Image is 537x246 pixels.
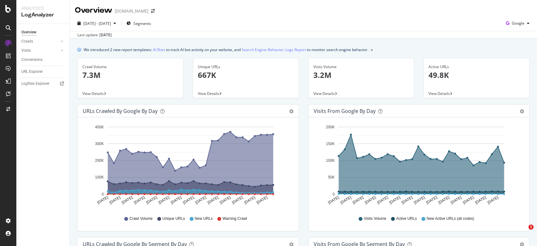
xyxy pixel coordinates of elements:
p: 7.3M [82,70,178,80]
div: URLs Crawled by Google by day [83,108,158,114]
div: gear [520,109,524,114]
text: 150K [326,142,334,146]
div: Visits from Google by day [314,108,376,114]
div: arrow-right-arrow-left [151,9,155,13]
text: [DATE] [401,195,413,205]
text: [DATE] [145,195,158,205]
span: Active URLs [396,216,417,221]
text: [DATE] [474,195,487,205]
text: [DATE] [376,195,389,205]
span: Warning Crawl [222,216,247,221]
div: gear [289,109,294,114]
svg: A chart. [314,122,521,210]
span: View Details [82,91,104,96]
text: [DATE] [438,195,450,205]
text: [DATE] [364,195,377,205]
text: [DATE] [231,195,244,205]
text: [DATE] [133,195,146,205]
a: Logfiles Explorer [21,80,65,87]
span: Visits Volume [364,216,386,221]
a: Conversions [21,56,65,63]
div: Conversions [21,56,42,63]
text: [DATE] [425,195,438,205]
div: Overview [21,29,36,36]
text: [DATE] [96,195,109,205]
span: View Details [428,91,450,96]
button: [DATE] - [DATE] [75,18,119,28]
div: Crawls [21,38,33,45]
a: Crawls [21,38,59,45]
span: Google [512,20,524,26]
text: [DATE] [109,195,121,205]
p: 667K [198,70,294,80]
div: [DATE] [99,32,112,38]
text: [DATE] [486,195,499,205]
text: 200K [95,158,104,163]
button: Segments [124,18,154,28]
text: [DATE] [194,195,207,205]
p: 49.8K [428,70,524,80]
span: [DATE] - [DATE] [83,21,111,26]
text: 100K [326,158,334,163]
text: [DATE] [158,195,170,205]
text: [DATE] [413,195,426,205]
text: [DATE] [219,195,232,205]
text: [DATE] [389,195,401,205]
div: Analytics [21,5,64,11]
span: View Details [198,91,219,96]
span: Segments [133,21,151,26]
text: 100K [95,175,104,180]
text: [DATE] [339,195,352,205]
a: Overview [21,29,65,36]
span: New URLs [195,216,213,221]
div: Logfiles Explorer [21,80,49,87]
a: Search Engine Behavior: Logs Report [242,46,306,53]
svg: A chart. [83,122,290,210]
text: 0 [333,192,335,196]
div: [DOMAIN_NAME] [115,8,148,14]
iframe: Intercom live chat [516,225,531,240]
a: Visits [21,47,59,54]
text: [DATE] [256,195,268,205]
a: AI Bots [153,46,165,53]
text: [DATE] [170,195,182,205]
text: 50K [328,175,334,180]
text: [DATE] [327,195,340,205]
div: LogAnalyzer [21,11,64,19]
div: Crawl Volume [82,64,178,70]
button: close banner [369,45,374,54]
div: URL Explorer [21,68,43,75]
span: Crawl Volume [129,216,153,221]
text: 400K [95,125,104,129]
div: Visits Volume [313,64,409,70]
div: Visits [21,47,31,54]
div: Active URLs [428,64,524,70]
text: [DATE] [182,195,195,205]
text: [DATE] [207,195,219,205]
div: Overview [75,5,112,16]
div: Unique URLs [198,64,294,70]
button: Google [503,18,532,28]
span: View Details [313,91,335,96]
div: Last update [77,32,112,38]
text: 300K [95,142,104,146]
text: [DATE] [243,195,256,205]
text: 200K [326,125,334,129]
text: [DATE] [450,195,462,205]
span: 1 [529,225,534,230]
span: Unique URLs [162,216,185,221]
a: URL Explorer [21,68,65,75]
div: We introduced 2 new report templates: to track AI bot activity on your website, and to monitor se... [84,46,368,53]
text: [DATE] [352,195,364,205]
text: [DATE] [462,195,474,205]
div: info banner [77,46,529,53]
text: [DATE] [121,195,133,205]
p: 3.2M [313,70,409,80]
span: New Active URLs (all codes) [427,216,474,221]
text: 0 [102,192,104,196]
